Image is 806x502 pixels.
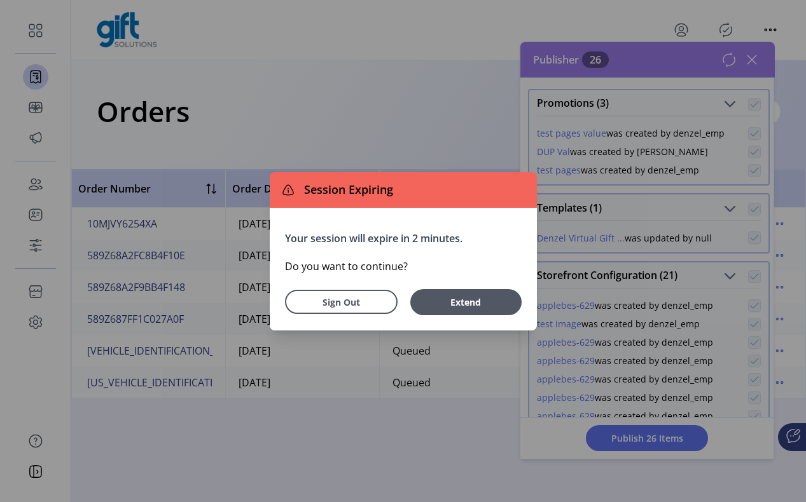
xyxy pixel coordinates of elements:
[417,295,515,309] span: Extend
[299,181,393,198] span: Session Expiring
[285,231,522,246] p: Your session will expire in 2 minutes.
[302,295,381,309] span: Sign Out
[285,290,398,314] button: Sign Out
[410,289,522,315] button: Extend
[285,259,522,274] p: Do you want to continue?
